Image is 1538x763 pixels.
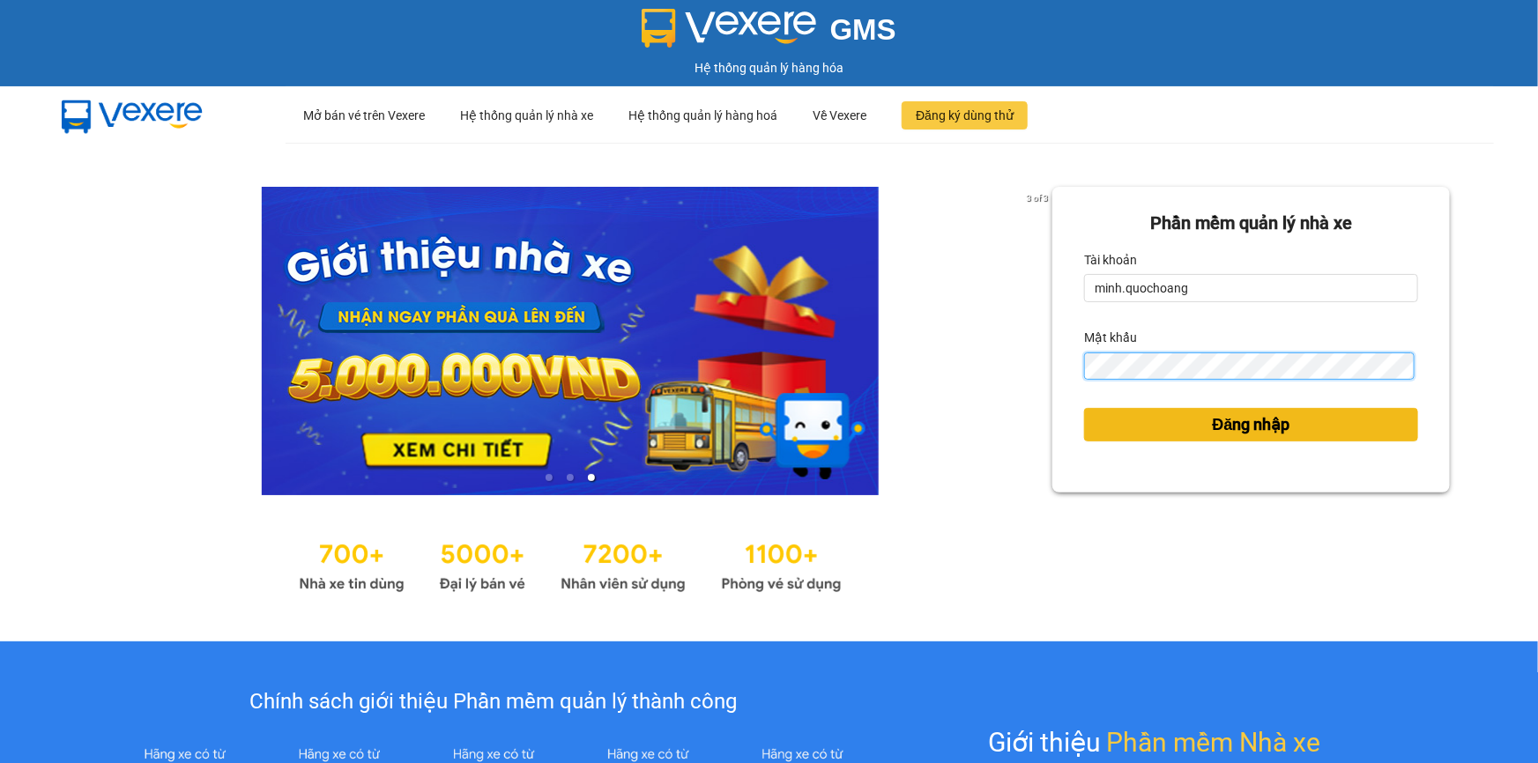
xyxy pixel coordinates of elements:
img: Statistics.png [299,530,842,597]
button: Đăng nhập [1084,408,1418,441]
input: Mật khẩu [1084,352,1415,381]
div: Giới thiệu [989,722,1321,763]
div: Chính sách giới thiệu Phần mềm quản lý thành công [108,685,879,719]
span: Phần mềm Nhà xe [1107,722,1321,763]
div: Hệ thống quản lý nhà xe [460,87,593,144]
label: Tài khoản [1084,246,1137,274]
img: mbUUG5Q.png [44,86,220,144]
li: slide item 2 [567,474,574,481]
input: Tài khoản [1084,274,1418,302]
div: Mở bán vé trên Vexere [303,87,425,144]
div: Về Vexere [813,87,866,144]
button: next slide / item [1028,187,1052,495]
button: Đăng ký dùng thử [902,101,1028,130]
div: Phần mềm quản lý nhà xe [1084,210,1418,237]
div: Hệ thống quản lý hàng hoá [628,87,777,144]
div: Hệ thống quản lý hàng hóa [4,58,1534,78]
p: 3 of 3 [1022,187,1052,210]
a: GMS [642,26,896,41]
span: Đăng ký dùng thử [916,106,1014,125]
img: logo 2 [642,9,816,48]
li: slide item 1 [546,474,553,481]
button: previous slide / item [88,187,113,495]
span: GMS [830,13,896,46]
span: Đăng nhập [1213,412,1290,437]
li: slide item 3 [588,474,595,481]
label: Mật khẩu [1084,323,1137,352]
